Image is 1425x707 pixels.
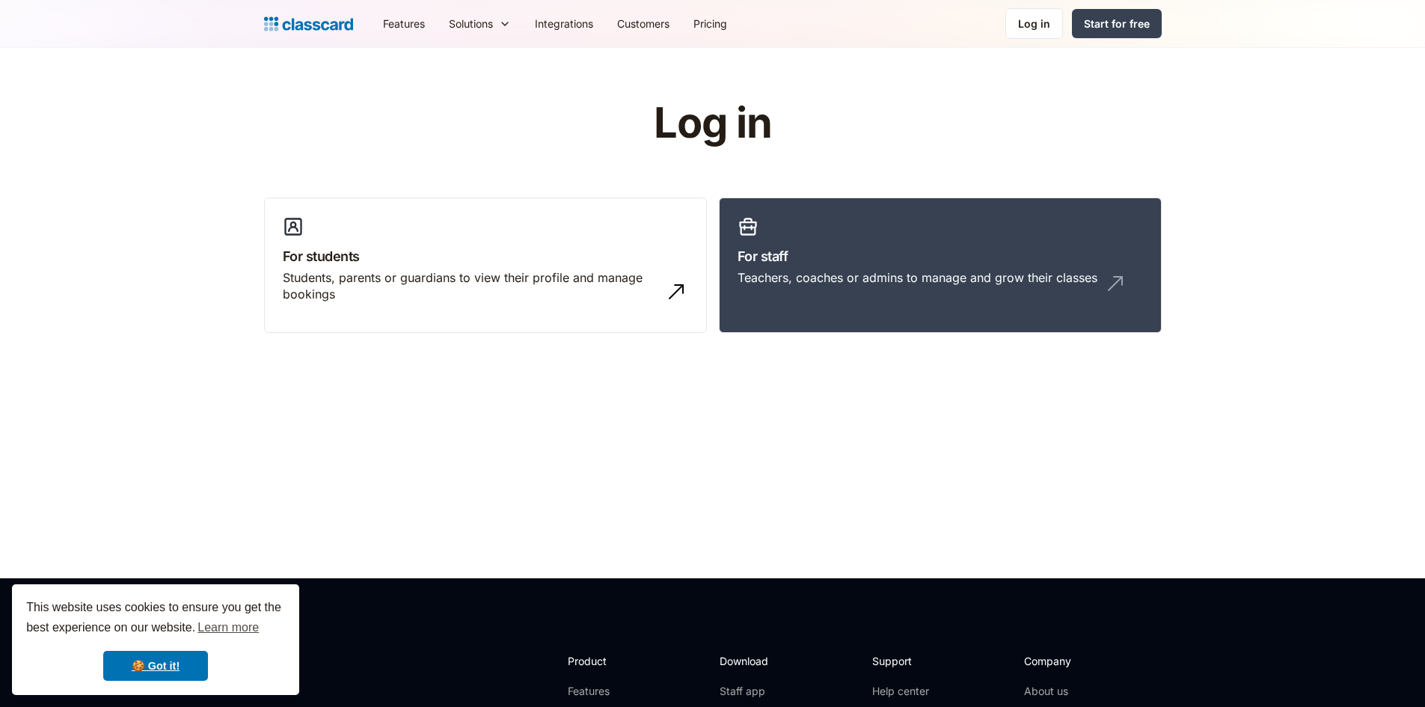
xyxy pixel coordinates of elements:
[1084,16,1150,31] div: Start for free
[738,246,1143,266] h3: For staff
[1024,653,1124,669] h2: Company
[681,7,739,40] a: Pricing
[1024,684,1124,699] a: About us
[264,13,353,34] a: home
[872,653,933,669] h2: Support
[26,599,285,639] span: This website uses cookies to ensure you get the best experience on our website.
[475,100,950,147] h1: Log in
[283,246,688,266] h3: For students
[720,653,781,669] h2: Download
[738,269,1097,286] div: Teachers, coaches or admins to manage and grow their classes
[719,198,1162,334] a: For staffTeachers, coaches or admins to manage and grow their classes
[568,684,648,699] a: Features
[568,653,648,669] h2: Product
[1072,9,1162,38] a: Start for free
[1005,8,1063,39] a: Log in
[605,7,681,40] a: Customers
[872,684,933,699] a: Help center
[449,16,493,31] div: Solutions
[103,651,208,681] a: dismiss cookie message
[437,7,523,40] div: Solutions
[264,198,707,334] a: For studentsStudents, parents or guardians to view their profile and manage bookings
[283,269,658,303] div: Students, parents or guardians to view their profile and manage bookings
[195,616,261,639] a: learn more about cookies
[371,7,437,40] a: Features
[12,584,299,695] div: cookieconsent
[523,7,605,40] a: Integrations
[1018,16,1050,31] div: Log in
[720,684,781,699] a: Staff app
